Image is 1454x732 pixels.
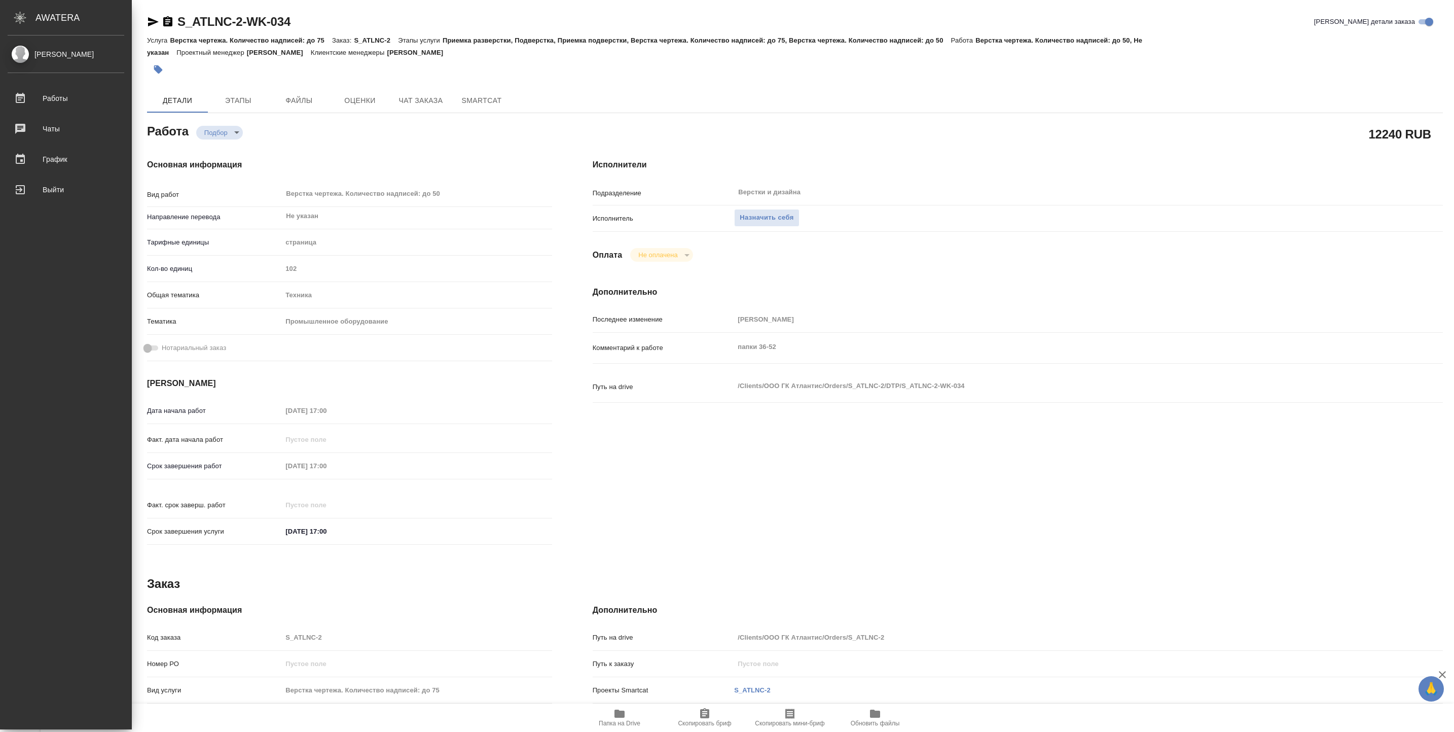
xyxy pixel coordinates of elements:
[282,459,371,473] input: Пустое поле
[311,49,387,56] p: Клиентские менеджеры
[593,286,1443,298] h4: Дополнительно
[593,685,735,695] p: Проекты Smartcat
[755,720,824,727] span: Скопировать мини-бриф
[147,159,552,171] h4: Основная информация
[282,524,371,539] input: ✎ Введи что-нибудь
[147,576,180,592] h2: Заказ
[282,630,552,645] input: Пустое поле
[1314,17,1415,27] span: [PERSON_NAME] детали заказа
[282,656,552,671] input: Пустое поле
[593,159,1443,171] h4: Исполнители
[8,121,124,136] div: Чаты
[832,704,918,732] button: Обновить файлы
[593,659,735,669] p: Путь к заказу
[282,234,552,251] div: страница
[147,604,552,616] h4: Основная информация
[593,188,735,198] p: Подразделение
[387,49,451,56] p: [PERSON_NAME]
[1423,678,1440,700] span: 🙏
[153,94,202,107] span: Детали
[147,377,552,390] h4: [PERSON_NAME]
[734,209,799,227] button: Назначить себя
[201,128,231,137] button: Подбор
[282,683,552,698] input: Пустое поле
[678,720,731,727] span: Скопировать бриф
[593,604,1443,616] h4: Дополнительно
[593,382,735,392] p: Путь на drive
[176,49,246,56] p: Проектный менеджер
[282,498,371,512] input: Пустое поле
[336,94,384,107] span: Оценки
[593,315,735,325] p: Последнее изменение
[443,37,951,44] p: Приемка разверстки, Подверстка, Приемка подверстки, Верстка чертежа. Количество надписей: до 75, ...
[147,317,282,327] p: Тематика
[3,177,129,202] a: Выйти
[593,249,623,261] h4: Оплата
[8,182,124,197] div: Выйти
[147,527,282,537] p: Срок завершения услуги
[635,251,680,259] button: Не оплачена
[734,338,1372,356] textarea: папки 36-52
[593,214,735,224] p: Исполнитель
[662,704,747,732] button: Скопировать бриф
[147,58,169,81] button: Добавить тэг
[147,685,282,695] p: Вид услуги
[851,720,900,727] span: Обновить файлы
[35,8,132,28] div: AWATERA
[734,656,1372,671] input: Пустое поле
[147,406,282,416] p: Дата начала работ
[147,264,282,274] p: Кол-во единиц
[147,16,159,28] button: Скопировать ссылку для ЯМессенджера
[170,37,332,44] p: Верстка чертежа. Количество надписей: до 75
[1419,676,1444,702] button: 🙏
[275,94,323,107] span: Файлы
[593,343,735,353] p: Комментарий к работе
[734,686,771,694] a: S_ATLNC-2
[747,704,832,732] button: Скопировать мини-бриф
[282,313,552,330] div: Промышленное оборудование
[147,500,282,510] p: Факт. срок заверш. работ
[951,37,976,44] p: Работа
[282,261,552,276] input: Пустое поле
[398,37,443,44] p: Этапы услуги
[3,86,129,111] a: Работы
[147,633,282,643] p: Код заказа
[147,237,282,248] p: Тарифные единицы
[1368,125,1431,143] h2: 12240 RUB
[147,290,282,300] p: Общая тематика
[630,248,693,262] div: Подбор
[162,343,226,353] span: Нотариальный заказ
[3,116,129,142] a: Чаты
[147,37,170,44] p: Услуга
[214,94,263,107] span: Этапы
[147,435,282,445] p: Факт. дата начала работ
[740,212,793,224] span: Назначить себя
[282,432,371,447] input: Пустое поле
[147,659,282,669] p: Номер РО
[147,461,282,471] p: Срок завершения работ
[147,121,189,140] h2: Работа
[577,704,662,732] button: Папка на Drive
[282,403,371,418] input: Пустое поле
[734,630,1372,645] input: Пустое поле
[593,633,735,643] p: Путь на drive
[282,287,552,304] div: Техника
[147,190,282,200] p: Вид работ
[354,37,398,44] p: S_ATLNC-2
[734,312,1372,327] input: Пустое поле
[332,37,354,44] p: Заказ:
[599,720,640,727] span: Папка на Drive
[3,147,129,172] a: График
[177,15,290,28] a: S_ATLNC-2-WK-034
[8,91,124,106] div: Работы
[396,94,445,107] span: Чат заказа
[8,49,124,60] div: [PERSON_NAME]
[734,377,1372,395] textarea: /Clients/ООО ГК Атлантис/Orders/S_ATLNC-2/DTP/S_ATLNC-2-WK-034
[457,94,506,107] span: SmartCat
[147,212,282,222] p: Направление перевода
[196,126,243,140] div: Подбор
[247,49,311,56] p: [PERSON_NAME]
[8,152,124,167] div: График
[162,16,174,28] button: Скопировать ссылку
